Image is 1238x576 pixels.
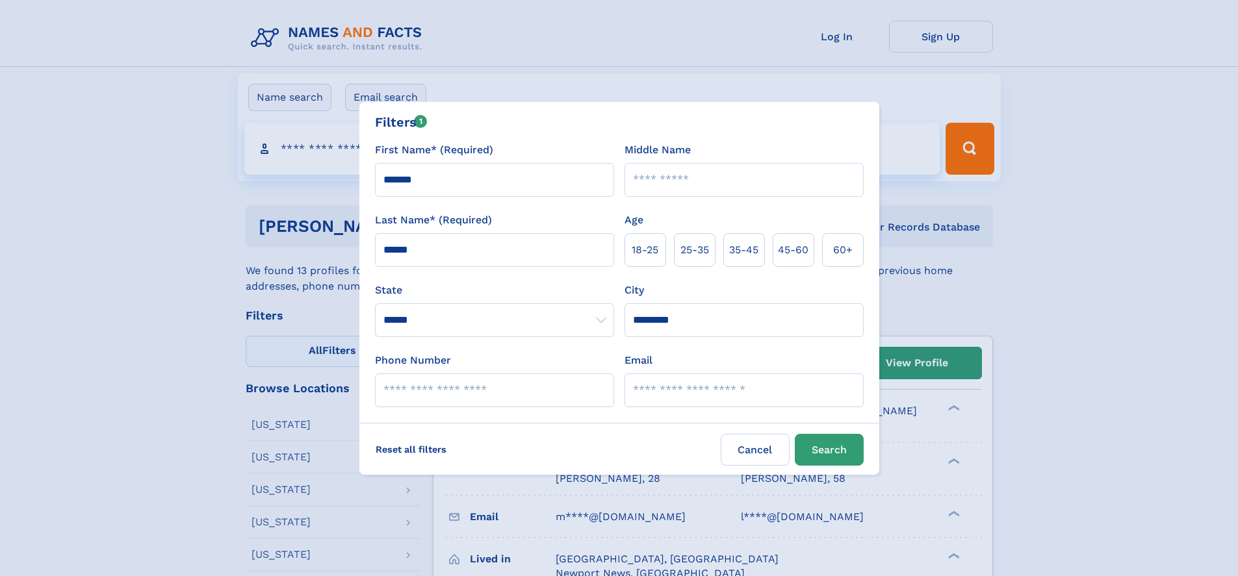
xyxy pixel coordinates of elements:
span: 35‑45 [729,242,758,258]
span: 60+ [833,242,853,258]
label: Phone Number [375,353,451,368]
span: 25‑35 [680,242,709,258]
div: Filters [375,112,428,132]
label: First Name* (Required) [375,142,493,158]
label: Last Name* (Required) [375,212,492,228]
span: 18‑25 [632,242,658,258]
label: Email [625,353,652,368]
span: 45‑60 [778,242,808,258]
button: Search [795,434,864,466]
label: Age [625,212,643,228]
label: Reset all filters [367,434,455,465]
label: Cancel [721,434,790,466]
label: City [625,282,644,298]
label: Middle Name [625,142,691,158]
label: State [375,282,614,298]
